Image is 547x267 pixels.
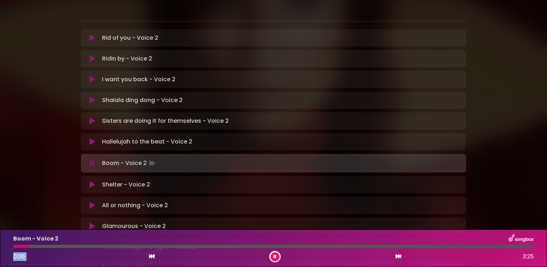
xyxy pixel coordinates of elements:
[102,54,152,63] p: Ridin by - Voice 2
[102,34,158,42] p: Rid of you - Voice 2
[13,234,58,243] p: Boom - Voice 2
[13,252,25,261] span: 0:06
[102,222,166,230] p: Glamourous - Voice 2
[102,137,192,146] p: Hallelujah to the beat - Voice 2
[102,117,229,125] p: Sisters are doing it for themselves - Voice 2
[509,234,534,243] img: songbox-logo-white.png
[102,180,150,189] p: Shelter - Voice 2
[147,158,157,168] img: waveform4.gif
[102,201,168,210] p: All or nothing - Voice 2
[102,96,183,105] p: Shalala ding dong - Voice 2
[102,158,157,168] p: Boom - Voice 2
[523,252,534,261] span: 3:25
[102,75,175,84] p: I want you back - Voice 2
